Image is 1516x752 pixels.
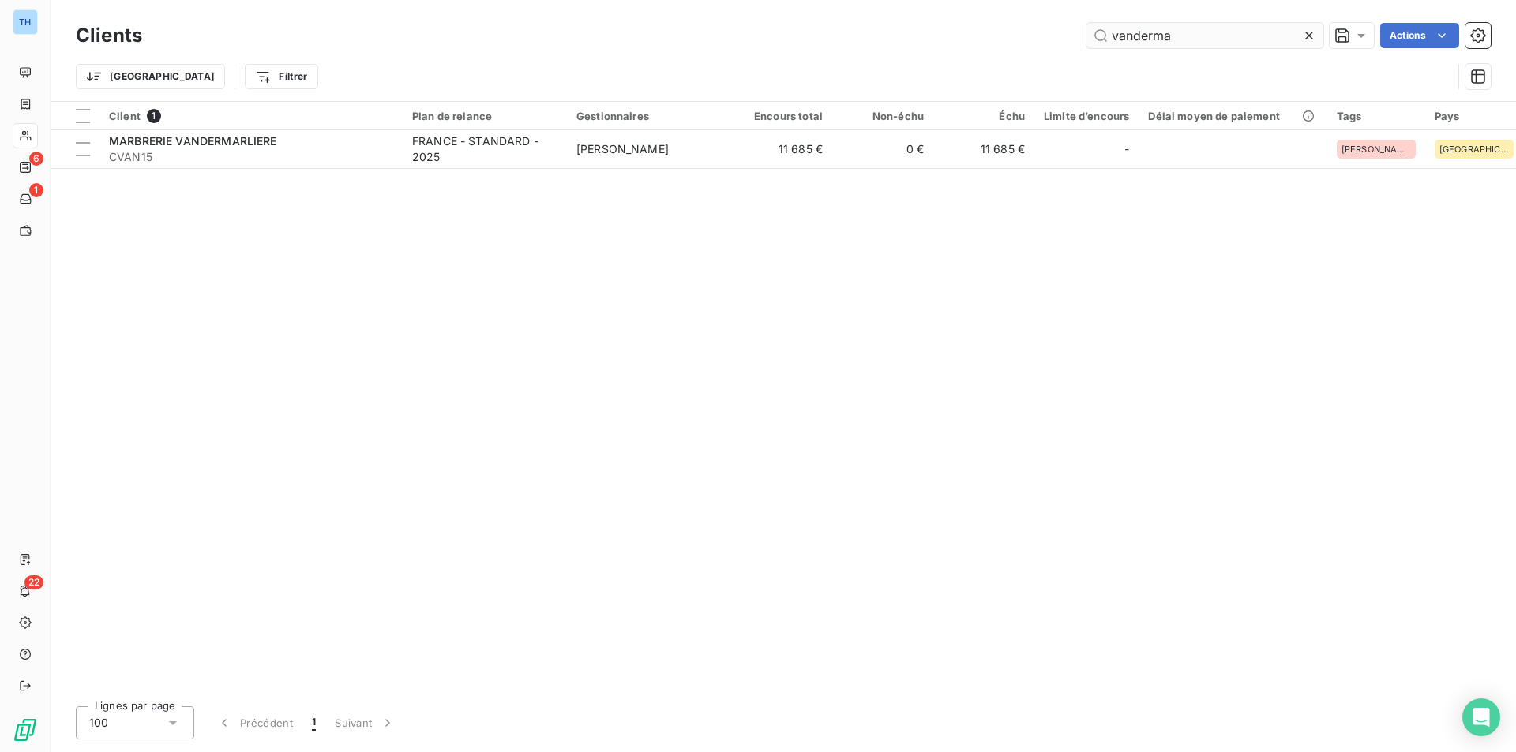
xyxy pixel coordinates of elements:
div: Pays [1435,110,1514,122]
span: 1 [29,183,43,197]
span: [GEOGRAPHIC_DATA] [1439,144,1509,154]
input: Rechercher [1086,23,1323,48]
span: CVAN15 [109,149,393,165]
div: Plan de relance [412,110,557,122]
button: Précédent [207,706,302,739]
td: 0 € [832,130,933,168]
div: Gestionnaires [576,110,722,122]
span: 6 [29,152,43,166]
img: Logo LeanPay [13,717,38,743]
span: 1 [312,715,316,731]
div: Encours total [741,110,823,122]
button: 1 [302,706,325,739]
span: [PERSON_NAME] [1342,144,1411,154]
div: Non-échu [842,110,924,122]
span: 22 [24,575,43,589]
div: Échu [943,110,1025,122]
span: 100 [89,715,108,731]
button: Suivant [325,706,405,739]
span: MARBRERIE VANDERMARLIERE [109,134,277,148]
h3: Clients [76,21,142,50]
button: [GEOGRAPHIC_DATA] [76,64,225,89]
span: 1 [147,109,161,123]
button: Filtrer [245,64,317,89]
span: [PERSON_NAME] [576,142,669,155]
div: Tags [1337,110,1416,122]
button: Actions [1380,23,1459,48]
div: FRANCE - STANDARD - 2025 [412,133,557,165]
span: - [1124,141,1129,157]
div: Limite d’encours [1044,110,1129,122]
div: Délai moyen de paiement [1148,110,1317,122]
td: 11 685 € [933,130,1034,168]
div: TH [13,9,38,35]
div: Open Intercom Messenger [1462,698,1500,736]
span: Client [109,110,141,122]
td: 11 685 € [731,130,832,168]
